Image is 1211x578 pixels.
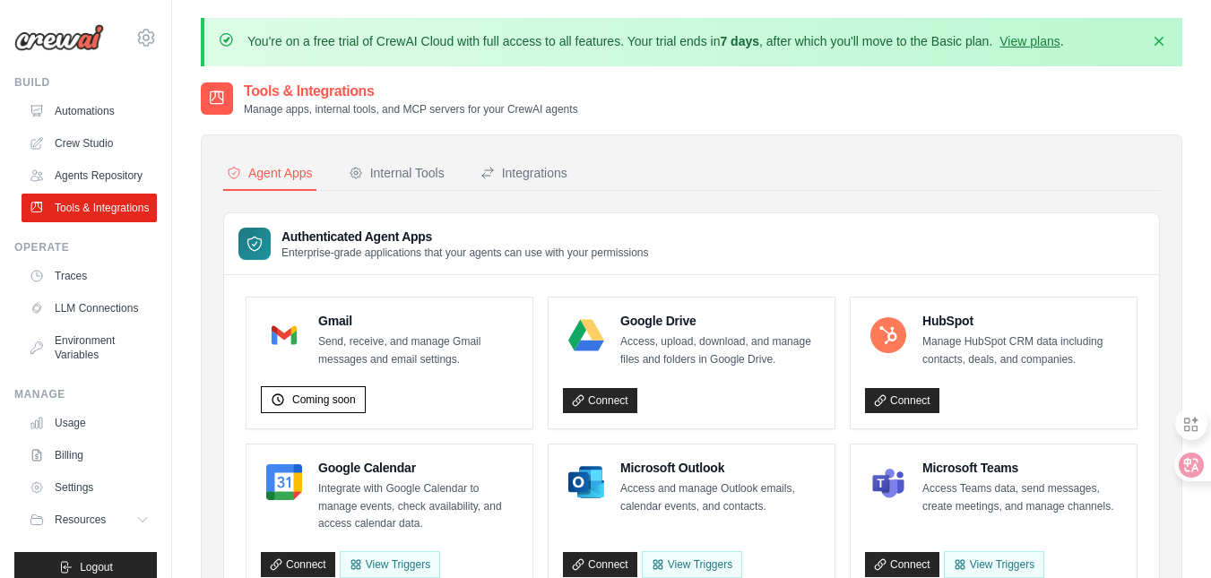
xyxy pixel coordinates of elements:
[563,552,637,577] a: Connect
[22,326,157,369] a: Environment Variables
[22,294,157,323] a: LLM Connections
[22,262,157,290] a: Traces
[223,157,316,191] button: Agent Apps
[318,312,518,330] h4: Gmail
[620,312,820,330] h4: Google Drive
[22,161,157,190] a: Agents Repository
[22,409,157,437] a: Usage
[266,317,302,353] img: Gmail Logo
[261,552,335,577] a: Connect
[14,24,104,51] img: Logo
[22,129,157,158] a: Crew Studio
[620,333,820,368] p: Access, upload, download, and manage files and folders in Google Drive.
[568,464,604,500] img: Microsoft Outlook Logo
[22,97,157,125] a: Automations
[480,164,567,182] div: Integrations
[22,505,157,534] button: Resources
[922,459,1122,477] h4: Microsoft Teams
[568,317,604,353] img: Google Drive Logo
[22,473,157,502] a: Settings
[620,480,820,515] p: Access and manage Outlook emails, calendar events, and contacts.
[14,240,157,254] div: Operate
[340,551,440,578] button: View Triggers
[944,551,1044,578] : View Triggers
[349,164,445,182] div: Internal Tools
[922,333,1122,368] p: Manage HubSpot CRM data including contacts, deals, and companies.
[244,102,578,116] p: Manage apps, internal tools, and MCP servers for your CrewAI agents
[922,312,1122,330] h4: HubSpot
[55,513,106,527] span: Resources
[563,388,637,413] a: Connect
[870,317,906,353] img: HubSpot Logo
[14,387,157,401] div: Manage
[318,459,518,477] h4: Google Calendar
[477,157,571,191] button: Integrations
[22,194,157,222] a: Tools & Integrations
[292,393,356,407] span: Coming soon
[266,464,302,500] img: Google Calendar Logo
[642,551,742,578] : View Triggers
[14,75,157,90] div: Build
[318,480,518,533] p: Integrate with Google Calendar to manage events, check availability, and access calendar data.
[281,228,649,246] h3: Authenticated Agent Apps
[281,246,649,260] p: Enterprise-grade applications that your agents can use with your permissions
[227,164,313,182] div: Agent Apps
[865,552,939,577] a: Connect
[80,560,113,574] span: Logout
[999,34,1060,48] a: View plans
[244,81,578,102] h2: Tools & Integrations
[865,388,939,413] a: Connect
[720,34,759,48] strong: 7 days
[620,459,820,477] h4: Microsoft Outlook
[922,480,1122,515] p: Access Teams data, send messages, create meetings, and manage channels.
[318,333,518,368] p: Send, receive, and manage Gmail messages and email settings.
[247,32,1064,50] p: You're on a free trial of CrewAI Cloud with full access to all features. Your trial ends in , aft...
[22,441,157,470] a: Billing
[870,464,906,500] img: Microsoft Teams Logo
[345,157,448,191] button: Internal Tools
